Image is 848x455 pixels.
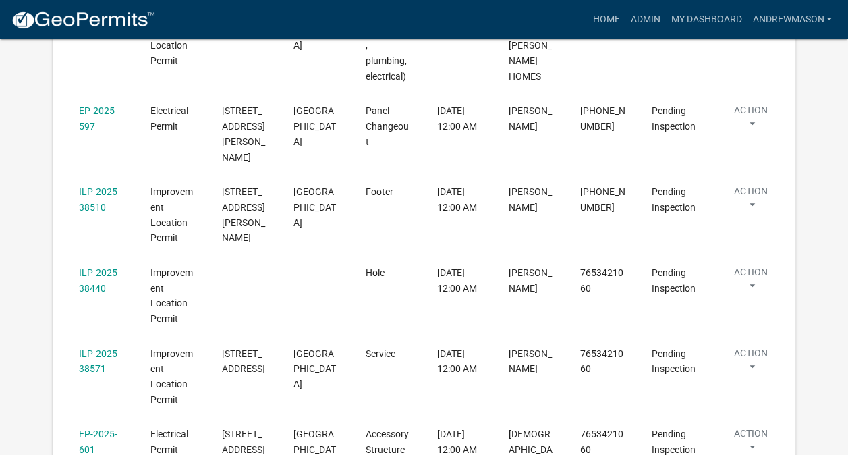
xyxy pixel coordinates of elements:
[509,105,552,132] span: William Walls
[437,348,477,375] span: 09/24/2025, 12:00 AM
[222,348,265,375] span: 6568 N BACK ST
[365,267,384,278] span: Hole
[580,186,625,213] span: 317-319-2766
[580,429,623,455] span: 7653421060
[652,186,696,213] span: Pending Inspection
[509,9,552,82] span: Brenda W/ LARRY GOOD HOMES
[222,105,265,162] span: 2360 PUMPKINVINE HILL RD
[150,267,193,324] span: Improvement Location Permit
[222,186,265,243] span: 2116 DILLMAN RD
[79,348,120,375] a: ILP-2025-38571
[509,186,552,213] span: Chad Fletcher
[587,7,625,32] a: Home
[150,105,188,132] span: Electrical Permit
[79,186,120,213] a: ILP-2025-38510
[509,267,552,294] span: MIKE FRIES
[365,348,395,359] span: Service
[723,346,779,380] button: Action
[437,105,477,132] span: 09/24/2025, 12:00 AM
[723,103,779,137] button: Action
[509,348,552,375] span: Donna
[293,186,336,228] span: MARTINSVILLE
[365,186,393,197] span: Footer
[79,267,120,294] a: ILP-2025-38440
[437,267,477,294] span: 09/24/2025, 12:00 AM
[652,429,696,455] span: Pending Inspection
[723,7,779,41] button: Action
[293,9,336,51] span: MOORESVILLE
[580,105,625,132] span: 765-792-4012
[580,267,623,294] span: 7653421060
[150,186,193,243] span: Improvement Location Permit
[437,429,477,455] span: 09/24/2025, 12:00 AM
[652,105,696,132] span: Pending Inspection
[652,267,696,294] span: Pending Inspection
[723,265,779,299] button: Action
[625,7,665,32] a: Admin
[665,7,747,32] a: My Dashboard
[293,348,336,390] span: MARTINSVILLE
[747,7,837,32] a: AndrewMason
[79,105,117,132] a: EP-2025-597
[293,105,336,147] span: MARTINSVILLE
[723,184,779,218] button: Action
[150,429,188,455] span: Electrical Permit
[365,105,408,147] span: Panel Changeout
[580,348,623,375] span: 7653421060
[150,9,193,66] span: Improvement Location Permit
[79,429,117,455] a: EP-2025-601
[652,348,696,375] span: Pending Inspection
[437,186,477,213] span: 09/24/2025, 12:00 AM
[365,9,409,82] span: Rough-In(framing, plumbing,electrical)
[150,348,193,405] span: Improvement Location Permit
